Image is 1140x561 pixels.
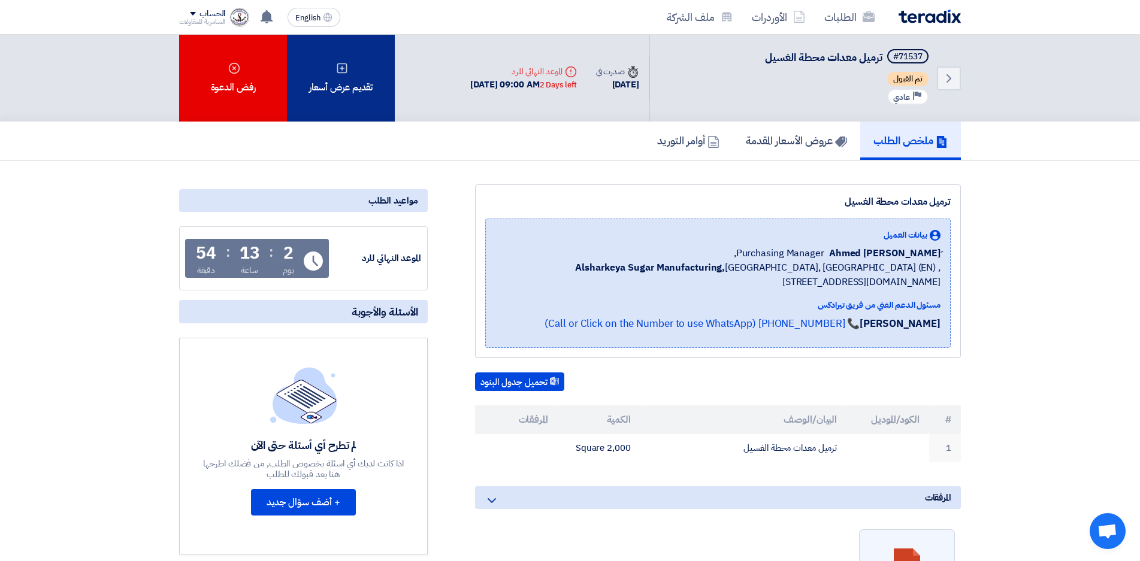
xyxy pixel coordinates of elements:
[742,3,815,31] a: الأوردرات
[657,134,719,147] h5: أوامر التوريد
[657,3,742,31] a: ملف الشركة
[196,245,216,262] div: 54
[733,122,860,160] a: عروض الأسعار المقدمة
[197,264,216,277] div: دقيقة
[929,434,961,462] td: 1
[179,35,287,122] div: رفض الدعوة
[846,405,929,434] th: الكود/الموديل
[925,491,951,504] span: المرفقات
[241,264,258,277] div: ساعة
[829,246,941,260] span: ِAhmed [PERSON_NAME]
[575,260,725,275] b: Alsharkeya Sugar Manufacturing,
[331,251,421,265] div: الموعد النهائي للرد
[558,434,640,462] td: 2,000 Square
[873,134,948,147] h5: ملخص الطلب
[746,134,847,147] h5: عروض الأسعار المقدمة
[1090,513,1126,549] div: Open chat
[470,78,576,92] div: [DATE] 09:00 AM
[283,264,294,277] div: يوم
[734,246,824,260] span: Purchasing Manager,
[226,241,230,263] div: :
[815,3,884,31] a: الطلبات
[887,72,929,86] span: تم القبول
[240,245,260,262] div: 13
[495,260,941,289] span: [GEOGRAPHIC_DATA], [GEOGRAPHIC_DATA] (EN) ,[STREET_ADDRESS][DOMAIN_NAME]
[860,316,941,331] strong: [PERSON_NAME]
[202,458,406,480] div: اذا كانت لديك أي اسئلة بخصوص الطلب, من فضلك اطرحها هنا بعد قبولك للطلب
[640,434,847,462] td: ترميل معدات محطة الغسيل
[765,49,931,66] h5: ترميل معدات محطة الغسيل
[929,405,961,434] th: #
[283,245,294,262] div: 2
[230,8,249,27] img: logo_1725182828871.png
[179,19,225,25] div: السامرية للمقاولات
[288,8,340,27] button: English
[475,405,558,434] th: المرفقات
[596,65,639,78] div: صدرت في
[475,372,564,392] button: تحميل جدول البنود
[270,367,337,423] img: empty_state_list.svg
[495,299,941,311] div: مسئول الدعم الفني من فريق تيرادكس
[765,49,882,65] span: ترميل معدات محطة الغسيل
[893,92,910,103] span: عادي
[269,241,273,263] div: :
[596,78,639,92] div: [DATE]
[287,35,395,122] div: تقديم عرض أسعار
[644,122,733,160] a: أوامر التوريد
[558,405,640,434] th: الكمية
[893,53,923,61] div: #71537
[470,65,576,78] div: الموعد النهائي للرد
[545,316,860,331] a: 📞 [PHONE_NUMBER] (Call or Click on the Number to use WhatsApp)
[899,10,961,23] img: Teradix logo
[295,14,320,22] span: English
[884,229,927,241] span: بيانات العميل
[179,189,428,212] div: مواعيد الطلب
[251,489,356,515] button: + أضف سؤال جديد
[640,405,847,434] th: البيان/الوصف
[202,438,406,452] div: لم تطرح أي أسئلة حتى الآن
[199,9,225,19] div: الحساب
[352,305,418,319] span: الأسئلة والأجوبة
[860,122,961,160] a: ملخص الطلب
[540,79,577,91] div: 2 Days left
[485,195,951,209] div: ترميل معدات محطة الغسيل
